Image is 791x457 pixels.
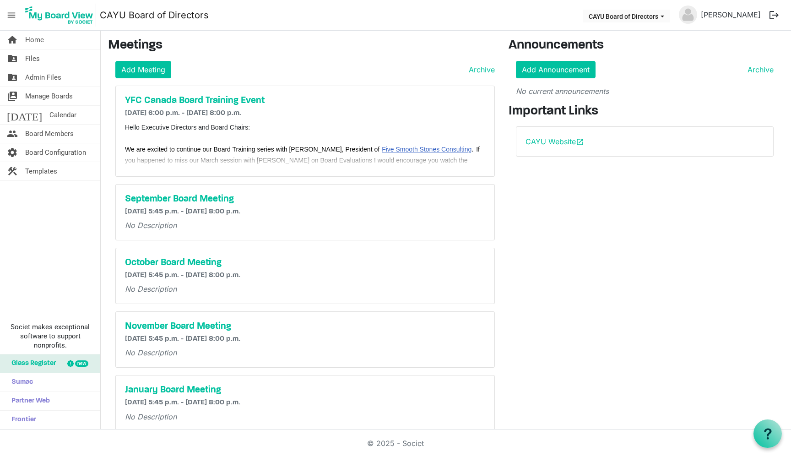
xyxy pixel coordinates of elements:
span: menu [3,6,20,24]
h6: [DATE] 5:45 p.m. - [DATE] 8:00 p.m. [125,398,485,407]
span: Manage Boards [25,87,73,105]
span: folder_shared [7,49,18,68]
p: No Description [125,347,485,358]
span: Files [25,49,40,68]
span: open_in_new [576,138,584,146]
img: no-profile-picture.svg [679,5,697,24]
h6: [DATE] 5:45 p.m. - [DATE] 8:00 p.m. [125,207,485,216]
p: No Description [125,411,485,422]
a: Archive [744,64,774,75]
span: folder_shared [7,68,18,87]
h6: [DATE] 6:00 p.m. - [DATE] 8:00 p.m. [125,109,485,118]
a: January Board Meeting [125,385,485,396]
span: Sumac [7,373,33,392]
a: CAYU Board of Directors [100,6,209,24]
span: Hello Executive Directors and Board Chairs: [125,124,250,131]
a: November Board Meeting [125,321,485,332]
span: Admin Files [25,68,61,87]
span: construction [7,162,18,180]
h3: Meetings [108,38,495,54]
p: No current announcements [516,86,774,97]
span: Calendar [49,106,76,124]
span: Glass Register [7,354,56,373]
img: My Board View Logo [22,4,96,27]
span: Home [25,31,44,49]
span: [DATE] [7,106,42,124]
span: Board Members [25,125,74,143]
a: September Board Meeting [125,194,485,205]
a: Add Meeting [115,61,171,78]
h6: [DATE] 5:45 p.m. - [DATE] 8:00 p.m. [125,271,485,280]
div: new [75,360,88,367]
h3: Important Links [509,104,781,120]
span: Board Configuration [25,143,86,162]
a: [PERSON_NAME] [697,5,764,24]
span: settings [7,143,18,162]
span: Frontier [7,411,36,429]
span: people [7,125,18,143]
p: No Description [125,220,485,231]
p: . [125,143,485,176]
span: If you happened to miss our March session with [PERSON_NAME] on Board Evaluations I would encoura... [125,146,480,175]
a: © 2025 - Societ [367,439,424,448]
button: logout [764,5,784,25]
a: CAYU Websiteopen_in_new [526,137,584,146]
span: switch_account [7,87,18,105]
span: home [7,31,18,49]
a: Add Announcement [516,61,596,78]
h3: Announcements [509,38,781,54]
span: Partner Web [7,392,50,410]
span: We are excited to continue our Board Training series with [PERSON_NAME], President of [125,146,379,153]
a: Five Smooth Stones Consulting [382,146,471,153]
span: Templates [25,162,57,180]
span: Societ makes exceptional software to support nonprofits. [4,322,96,350]
a: October Board Meeting [125,257,485,268]
a: YFC Canada Board Training Event [125,95,485,106]
a: Archive [465,64,495,75]
h6: [DATE] 5:45 p.m. - [DATE] 8:00 p.m. [125,335,485,343]
p: No Description [125,283,485,294]
a: My Board View Logo [22,4,100,27]
button: CAYU Board of Directors dropdownbutton [583,10,670,22]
